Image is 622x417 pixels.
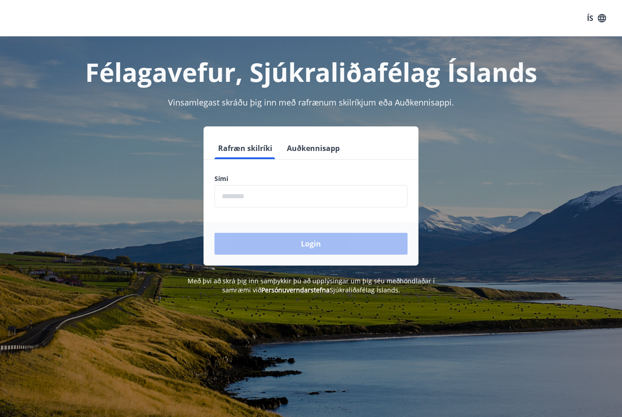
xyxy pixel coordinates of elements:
[11,55,611,89] h1: Félagavefur, Sjúkraliðafélag Íslands
[168,97,454,108] span: Vinsamlegast skráðu þig inn með rafrænum skilríkjum eða Auðkennisappi.
[214,174,408,183] label: Sími
[283,137,343,159] button: Auðkennisapp
[261,286,330,294] a: Persónuverndarstefna
[582,10,611,26] button: ÍS
[188,276,435,294] span: Með því að skrá þig inn samþykkir þú að upplýsingar um þig séu meðhöndlaðar í samræmi við Sjúkral...
[214,137,276,159] button: Rafræn skilríki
